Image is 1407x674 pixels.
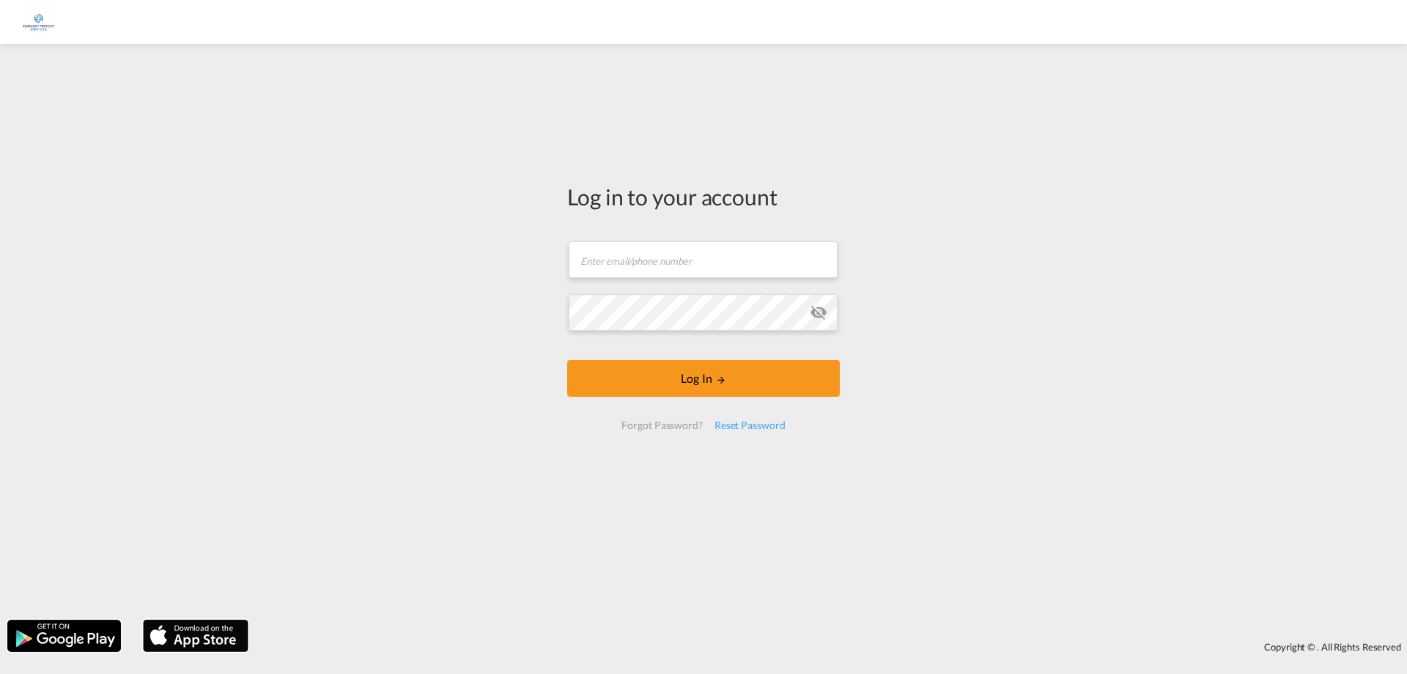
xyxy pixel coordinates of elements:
[256,634,1407,659] div: Copyright © . All Rights Reserved
[22,6,55,39] img: 6a2c35f0b7c411ef99d84d375d6e7407.jpg
[709,412,791,439] div: Reset Password
[567,181,840,212] div: Log in to your account
[616,412,708,439] div: Forgot Password?
[6,618,122,653] img: google.png
[569,241,838,278] input: Enter email/phone number
[810,304,827,321] md-icon: icon-eye-off
[567,360,840,397] button: LOGIN
[141,618,250,653] img: apple.png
